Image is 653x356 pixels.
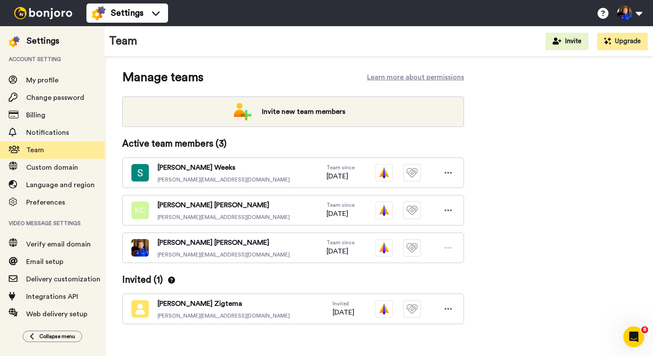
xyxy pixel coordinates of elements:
[26,311,87,318] span: Web delivery setup
[26,293,78,300] span: Integrations API
[111,7,144,19] span: Settings
[375,300,393,318] img: vm-color.svg
[367,72,464,82] a: Learn more about permissions
[131,239,149,257] img: a9f58802-db57-4e71-ac43-b2f844e60d2a-1703869671.jpg
[23,331,82,342] button: Collapse menu
[26,241,91,248] span: Verify email domain
[26,276,100,283] span: Delivery customization
[158,251,290,258] span: [PERSON_NAME][EMAIL_ADDRESS][DOMAIN_NAME]
[131,202,149,219] img: kc.png
[131,164,149,181] img: ACg8ocLkcuFaKUWgrMONF-WgThXhvCaRE6j2TbgAld9A_sNt4SPBSA=s96-c
[158,237,290,248] span: [PERSON_NAME] [PERSON_NAME]
[403,300,421,318] img: tm-plain.svg
[26,258,63,265] span: Email setup
[326,209,354,219] span: [DATE]
[122,68,203,86] span: Manage teams
[26,147,44,154] span: Team
[26,129,69,136] span: Notifications
[92,6,106,20] img: settings-colored.svg
[39,333,75,340] span: Collapse menu
[326,239,354,246] span: Team since
[623,326,644,347] iframe: Intercom live chat
[26,164,78,171] span: Custom domain
[26,199,65,206] span: Preferences
[26,112,45,119] span: Billing
[403,202,421,219] img: tm-plain.svg
[9,36,20,47] img: settings-colored.svg
[109,35,137,48] h1: Team
[597,33,648,50] button: Upgrade
[234,103,251,120] img: add-team.png
[26,77,58,84] span: My profile
[326,246,354,257] span: [DATE]
[158,298,290,309] span: [PERSON_NAME] Zigtema
[375,164,393,181] img: vm-color.svg
[122,274,175,287] span: Invited ( 1 )
[158,214,290,221] span: [PERSON_NAME][EMAIL_ADDRESS][DOMAIN_NAME]
[122,137,227,151] span: Active team members ( 3 )
[326,171,354,181] span: [DATE]
[375,202,393,219] img: vm-color.svg
[326,164,354,171] span: Team since
[641,326,648,333] span: 8
[26,181,95,188] span: Language and region
[546,33,588,50] button: Invite
[375,239,393,257] img: vm-color.svg
[333,307,354,318] span: [DATE]
[333,300,354,307] span: Invited
[403,239,421,257] img: tm-plain.svg
[403,164,421,181] img: tm-plain.svg
[158,162,290,173] span: [PERSON_NAME] Weeks
[255,103,352,120] span: Invite new team members
[158,312,290,319] span: [PERSON_NAME][EMAIL_ADDRESS][DOMAIN_NAME]
[158,200,290,210] span: [PERSON_NAME] [PERSON_NAME]
[158,176,290,183] span: [PERSON_NAME][EMAIL_ADDRESS][DOMAIN_NAME]
[10,7,76,19] img: bj-logo-header-white.svg
[326,202,354,209] span: Team since
[27,35,59,47] div: Settings
[26,94,84,101] span: Change password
